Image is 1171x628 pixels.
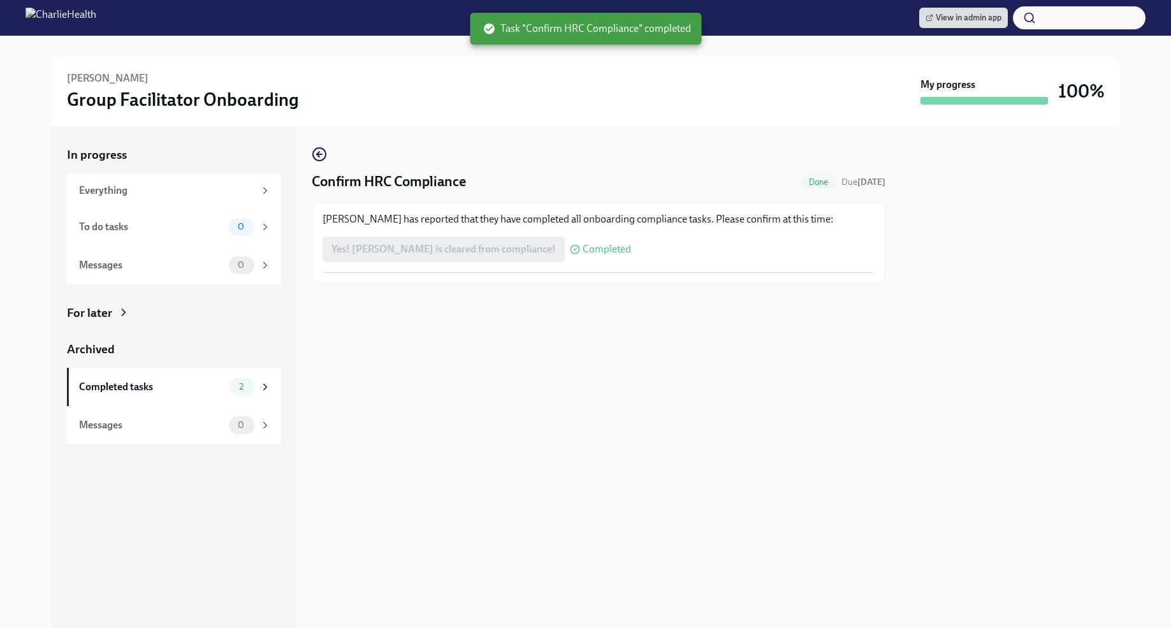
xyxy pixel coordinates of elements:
a: In progress [67,147,281,163]
a: Archived [67,341,281,358]
h6: [PERSON_NAME] [67,71,149,85]
span: 0 [230,260,252,270]
div: Everything [79,184,254,198]
img: CharlieHealth [25,8,96,28]
a: To do tasks0 [67,208,281,246]
a: For later [67,305,281,321]
span: 2 [231,382,251,391]
span: View in admin app [926,11,1001,24]
h3: Group Facilitator Onboarding [67,88,299,111]
div: To do tasks [79,220,224,234]
span: Task "Confirm HRC Compliance" completed [483,22,691,36]
span: Done [801,177,836,187]
div: For later [67,305,112,321]
a: Messages0 [67,406,281,444]
div: Messages [79,418,224,432]
a: Everything [67,173,281,208]
span: Due [841,177,885,187]
h4: Confirm HRC Compliance [312,172,466,191]
h3: 100% [1058,80,1105,103]
div: Messages [79,258,224,272]
strong: My progress [920,78,975,92]
div: Completed tasks [79,380,224,394]
span: Completed [583,244,631,254]
span: 0 [230,420,252,430]
a: Messages0 [67,246,281,284]
strong: [DATE] [857,177,885,187]
a: Completed tasks2 [67,368,281,406]
a: View in admin app [919,8,1008,28]
p: [PERSON_NAME] has reported that they have completed all onboarding compliance tasks. Please confi... [323,212,875,226]
span: 0 [230,222,252,231]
